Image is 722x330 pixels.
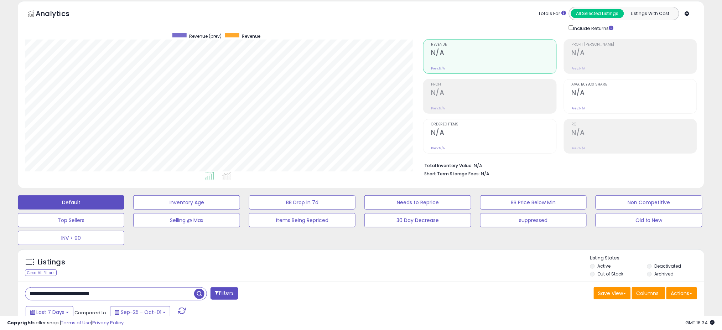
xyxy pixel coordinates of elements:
[431,66,445,71] small: Prev: N/A
[249,213,355,227] button: Items Being Repriced
[424,171,480,177] b: Short Term Storage Fees:
[594,287,631,299] button: Save View
[654,271,674,277] label: Archived
[572,123,697,127] span: ROI
[637,290,659,297] span: Columns
[431,43,556,47] span: Revenue
[572,83,697,87] span: Avg. Buybox Share
[480,195,587,210] button: BB Price Below Min
[572,43,697,47] span: Profit [PERSON_NAME]
[686,319,715,326] span: 2025-10-9 16:34 GMT
[624,9,677,18] button: Listings With Cost
[431,49,556,58] h2: N/A
[480,213,587,227] button: suppressed
[133,213,240,227] button: Selling @ Max
[666,287,697,299] button: Actions
[431,106,445,110] small: Prev: N/A
[424,161,692,169] li: N/A
[211,287,238,300] button: Filters
[74,309,107,316] span: Compared to:
[431,89,556,98] h2: N/A
[563,24,622,32] div: Include Returns
[572,129,697,138] h2: N/A
[36,9,83,20] h5: Analytics
[7,320,124,326] div: seller snap | |
[25,269,57,276] div: Clear All Filters
[596,213,702,227] button: Old to New
[92,319,124,326] a: Privacy Policy
[121,309,161,316] span: Sep-25 - Oct-01
[38,257,65,267] h5: Listings
[572,146,586,150] small: Prev: N/A
[364,213,471,227] button: 30 Day Decrease
[431,83,556,87] span: Profit
[572,89,697,98] h2: N/A
[18,231,124,245] button: INV > 90
[598,271,624,277] label: Out of Stock
[364,195,471,210] button: Needs to Reprice
[7,319,33,326] strong: Copyright
[590,255,704,262] p: Listing States:
[596,195,702,210] button: Non Competitive
[36,309,64,316] span: Last 7 Days
[632,287,665,299] button: Columns
[242,33,260,39] span: Revenue
[598,263,611,269] label: Active
[431,123,556,127] span: Ordered Items
[654,263,681,269] label: Deactivated
[26,306,73,318] button: Last 7 Days
[133,195,240,210] button: Inventory Age
[18,195,124,210] button: Default
[572,49,697,58] h2: N/A
[481,170,489,177] span: N/A
[572,106,586,110] small: Prev: N/A
[431,129,556,138] h2: N/A
[18,213,124,227] button: Top Sellers
[571,9,624,18] button: All Selected Listings
[189,33,222,39] span: Revenue (prev)
[249,195,355,210] button: BB Drop in 7d
[572,66,586,71] small: Prev: N/A
[110,306,170,318] button: Sep-25 - Oct-01
[424,163,473,169] b: Total Inventory Value:
[539,10,566,17] div: Totals For
[431,146,445,150] small: Prev: N/A
[61,319,91,326] a: Terms of Use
